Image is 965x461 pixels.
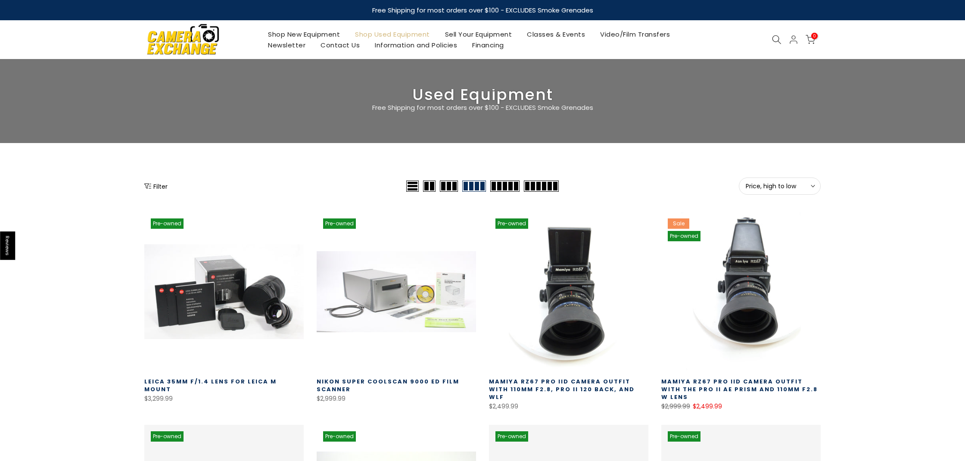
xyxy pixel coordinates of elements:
[739,178,821,195] button: Price, high to low
[593,29,678,40] a: Video/Film Transfers
[489,377,635,401] a: Mamiya RZ67 Pro IID Camera Outfit with 110MM F2.8, Pro II 120 Back, and WLF
[746,182,814,190] span: Price, high to low
[661,402,690,411] del: $2,999.99
[317,393,476,404] div: $2,999.99
[317,377,459,393] a: Nikon Super Coolscan 9000 ED Film Scanner
[261,40,313,50] a: Newsletter
[144,393,304,404] div: $3,299.99
[313,40,367,50] a: Contact Us
[693,401,722,412] ins: $2,499.99
[144,182,168,190] button: Show filters
[144,89,821,100] h3: Used Equipment
[348,29,438,40] a: Shop Used Equipment
[811,33,818,39] span: 0
[367,40,465,50] a: Information and Policies
[372,6,593,15] strong: Free Shipping for most orders over $100 - EXCLUDES Smoke Grenades
[661,377,818,401] a: Mamiya RZ67 Pro IID Camera Outfit with the Pro II AE Prism and 110MM F2.8 W Lens
[144,377,277,393] a: Leica 35mm f/1.4 Lens for Leica M Mount
[465,40,512,50] a: Financing
[437,29,520,40] a: Sell Your Equipment
[321,103,644,113] p: Free Shipping for most orders over $100 - EXCLUDES Smoke Grenades
[261,29,348,40] a: Shop New Equipment
[806,35,815,44] a: 0
[489,401,648,412] div: $2,499.99
[520,29,593,40] a: Classes & Events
